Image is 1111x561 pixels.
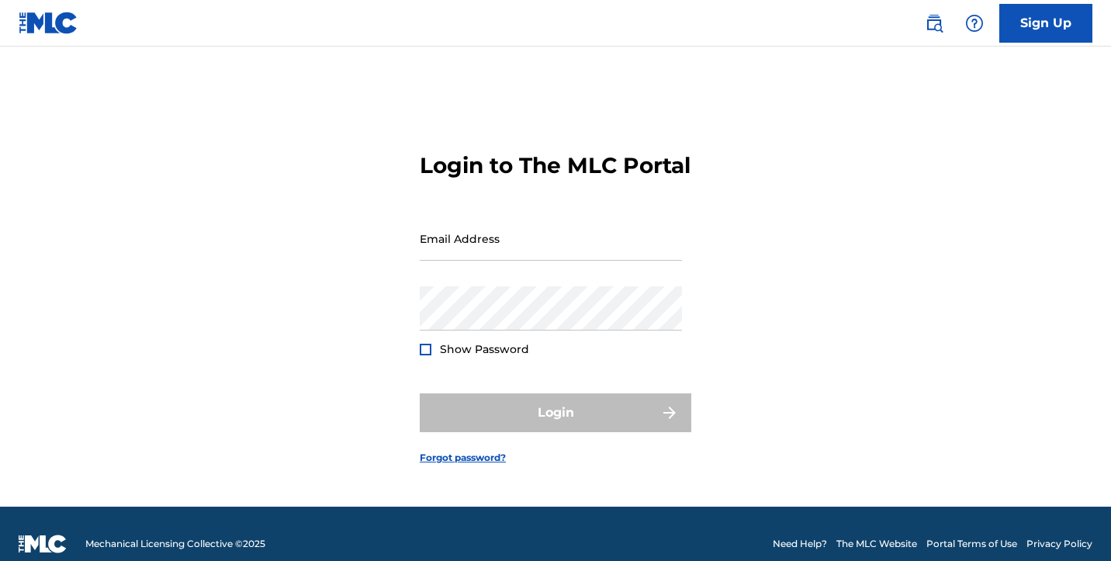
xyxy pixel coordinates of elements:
[965,14,984,33] img: help
[420,451,506,465] a: Forgot password?
[925,14,943,33] img: search
[999,4,1092,43] a: Sign Up
[959,8,990,39] div: Help
[85,537,265,551] span: Mechanical Licensing Collective © 2025
[836,537,917,551] a: The MLC Website
[19,12,78,34] img: MLC Logo
[919,8,950,39] a: Public Search
[926,537,1017,551] a: Portal Terms of Use
[440,342,529,356] span: Show Password
[1026,537,1092,551] a: Privacy Policy
[1033,487,1111,561] iframe: Chat Widget
[19,535,67,553] img: logo
[420,152,690,179] h3: Login to The MLC Portal
[773,537,827,551] a: Need Help?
